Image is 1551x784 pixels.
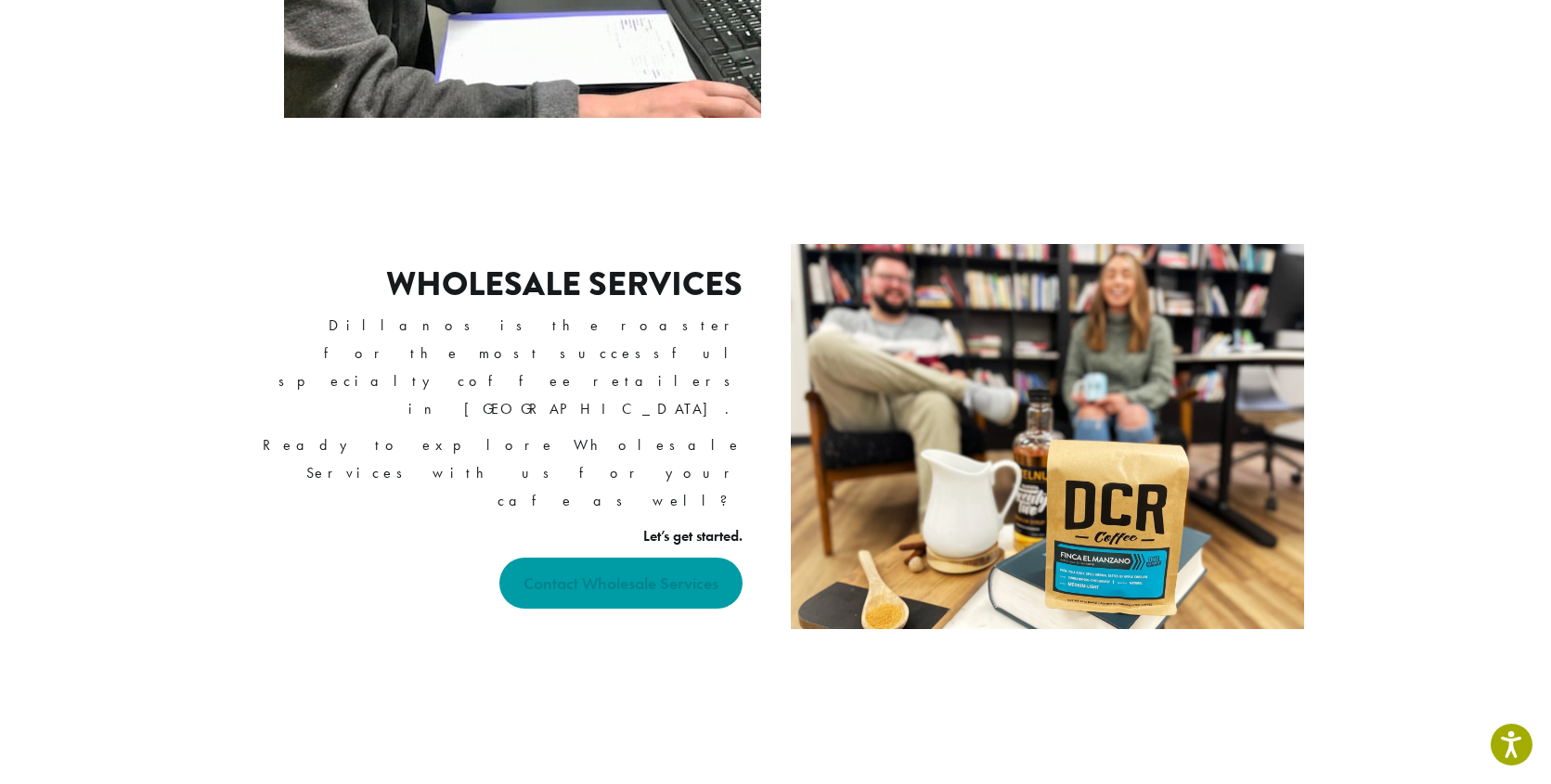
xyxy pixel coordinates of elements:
strong: Contact Wholesale Services [523,572,718,594]
h2: Wholesale Services [386,264,743,304]
p: Ready to explore Wholesale Services with us for your cafe as well? [252,431,743,515]
p: Dillanos is the roaster for the most successful specialty coffee retailers in [GEOGRAPHIC_DATA]. [252,312,743,423]
strong: Let’s get started. [643,526,743,546]
a: Contact Wholesale Services [499,558,743,609]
